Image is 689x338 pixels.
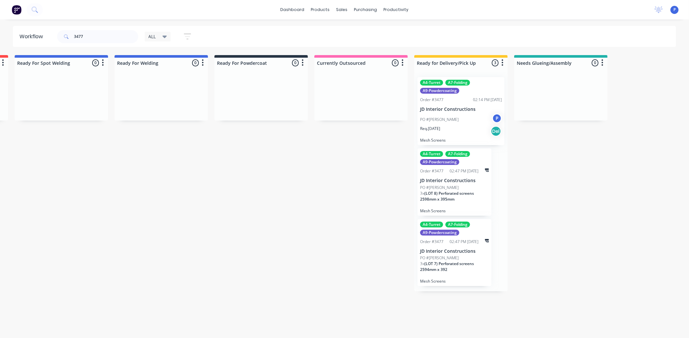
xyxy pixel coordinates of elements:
[420,151,443,157] div: A4-Turret
[420,222,443,227] div: A4-Turret
[277,5,308,15] a: dashboard
[491,126,501,136] div: Del
[420,208,489,213] p: Mesh Screens
[333,5,351,15] div: sales
[445,151,470,157] div: A7-Folding
[351,5,381,15] div: purchasing
[420,107,502,112] p: JD Interior Constructions
[420,126,440,132] p: Req. [DATE]
[420,255,459,261] p: PO #[PERSON_NAME]
[445,80,470,86] div: A7-Folding
[381,5,412,15] div: productivity
[420,117,459,122] p: PO #[PERSON_NAME]
[450,239,479,245] div: 02:47 PM [DATE]
[492,113,502,123] div: P
[473,97,502,103] div: 02:14 PM [DATE]
[149,33,156,40] span: ALL
[417,148,491,216] div: A4-TurretA7-FoldingA9-PowdercoatingOrder #347702:47 PM [DATE]JD Interior ConstructionsPO #[PERSON...
[308,5,333,15] div: products
[420,168,443,174] div: Order #3477
[420,178,489,183] p: JD Interior Constructions
[420,138,502,143] p: Mesh Screens
[417,219,491,286] div: A4-TurretA7-FoldingA9-PowdercoatingOrder #347702:47 PM [DATE]JD Interior ConstructionsPO #[PERSON...
[19,33,46,41] div: Workflow
[420,97,443,103] div: Order #3477
[673,7,676,13] span: P
[420,88,459,94] div: A9-Powdercoating
[420,239,443,245] div: Order #3477
[420,230,459,236] div: A9-Powdercoating
[450,168,479,174] div: 02:47 PM [DATE]
[420,191,474,202] span: (LOT 8) Perforated screens 2598mm x 395mm
[12,5,21,15] img: Factory
[420,80,443,86] div: A4-Turret
[417,77,504,145] div: A4-TurretA7-FoldingA9-PowdercoatingOrder #347702:14 PM [DATE]JD Interior ConstructionsPO #[PERSON...
[445,222,470,227] div: A7-Folding
[420,185,459,191] p: PO #[PERSON_NAME]
[74,30,138,43] input: Search for orders...
[420,279,489,284] p: Mesh Screens
[420,249,489,254] p: JD Interior Constructions
[420,191,424,196] span: 3 x
[420,261,424,266] span: 3 x
[420,159,459,165] div: A9-Powdercoating
[420,261,474,272] span: (LOT 7) Perforated screens 2594mm x 392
